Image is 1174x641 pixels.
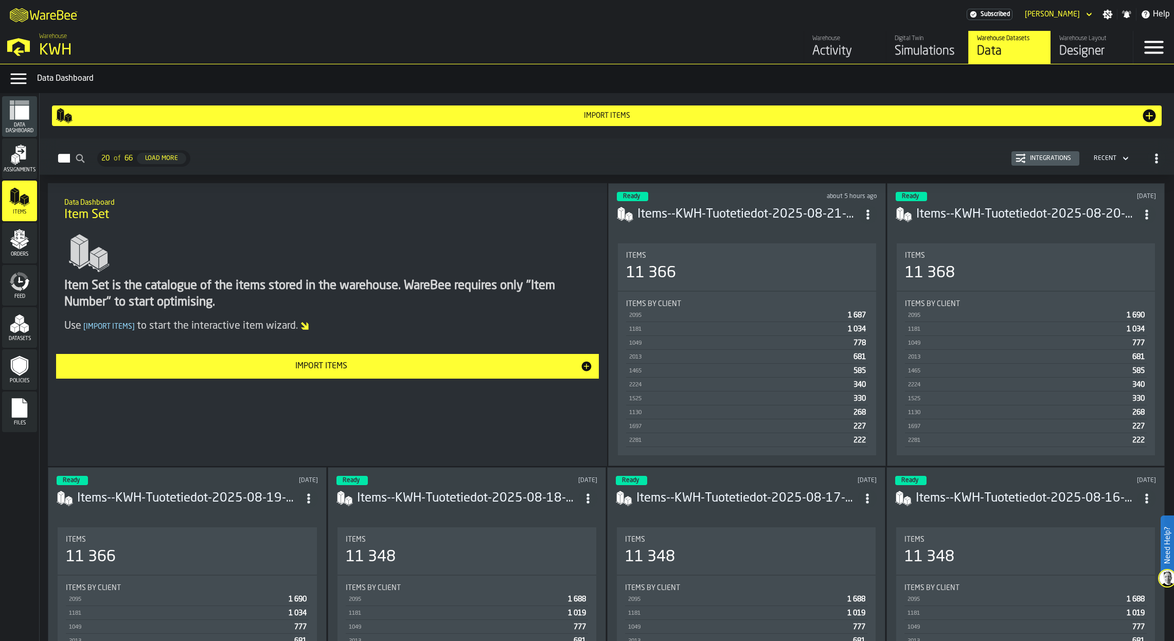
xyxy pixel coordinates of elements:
[66,620,308,634] div: StatList-item-1049
[905,300,1147,308] div: Title
[348,624,570,631] div: 1049
[616,476,647,485] div: status-3 2
[346,536,588,544] div: Title
[901,477,918,484] span: Ready
[132,323,135,330] span: ]
[636,490,858,507] h3: Items--KWH-Tuotetiedot-2025-08-17-040014.csv-2025-08-17
[977,35,1042,42] div: Warehouse Datasets
[907,326,1123,333] div: 1181
[905,322,1147,336] div: StatList-item-1181
[608,183,886,466] div: ItemListCard-DashboardItemContainer
[905,336,1147,350] div: StatList-item-1049
[1117,9,1136,20] label: button-toggle-Notifications
[905,419,1147,433] div: StatList-item-1697
[627,596,843,603] div: 2095
[847,596,865,603] span: 1 688
[348,610,564,617] div: 1181
[2,307,37,348] li: menu Datasets
[763,193,877,200] div: Updated: 21/08/2025, 4.07.29 Created: 21/08/2025, 4.05.35
[627,624,849,631] div: 1049
[905,405,1147,419] div: StatList-item-1130
[905,252,1147,260] div: Title
[68,624,290,631] div: 1049
[64,278,590,311] div: Item Set is the catalogue of the items stored in the warehouse. WareBee requires only "Item Numbe...
[905,378,1147,391] div: StatList-item-2224
[56,354,598,379] button: button-Import Items
[48,183,607,466] div: ItemListCard-
[2,294,37,299] span: Feed
[66,536,86,544] span: Items
[625,606,867,620] div: StatList-item-1181
[68,596,284,603] div: 2095
[626,252,646,260] span: Items
[907,437,1128,444] div: 2281
[2,96,37,137] li: menu Data Dashboard
[73,112,1141,120] div: Import Items
[895,476,927,485] div: status-3 2
[64,197,590,207] h2: Sub Title
[853,381,866,388] span: 340
[981,11,1010,18] span: Subscribed
[289,596,307,603] span: 1 690
[853,340,866,347] span: 778
[907,409,1128,416] div: 1130
[904,536,924,544] span: Items
[626,300,868,308] div: Title
[617,241,877,457] section: card-ItemSetDashboardCard
[1133,31,1174,64] label: button-toggle-Menu
[64,207,109,223] span: Item Set
[628,396,849,402] div: 1525
[1132,437,1145,444] span: 222
[137,153,186,164] button: button-Load More
[628,423,849,430] div: 1697
[907,368,1128,375] div: 1465
[905,300,960,308] span: Items by client
[968,31,1051,64] a: link-to-/wh/i/4fb45246-3b77-4bb5-b880-c337c3c5facb/data
[63,477,80,484] span: Ready
[853,395,866,402] span: 330
[1132,340,1145,347] span: 777
[39,33,67,40] span: Warehouse
[568,610,586,617] span: 1 019
[68,610,284,617] div: 1181
[1026,155,1075,162] div: Integrations
[637,206,859,223] h3: Items--KWH-Tuotetiedot-2025-08-21-040027.csv-2025-08-21
[967,9,1012,20] a: link-to-/wh/i/4fb45246-3b77-4bb5-b880-c337c3c5facb/settings/billing
[66,606,308,620] div: StatList-item-1181
[625,536,645,544] span: Items
[628,368,849,375] div: 1465
[1090,152,1131,165] div: DropdownMenuValue-4
[622,477,639,484] span: Ready
[847,610,865,617] span: 1 019
[967,9,1012,20] div: Menu Subscription
[626,336,868,350] div: StatList-item-1049
[907,423,1128,430] div: 1697
[625,620,867,634] div: StatList-item-1049
[853,423,866,430] span: 227
[1011,151,1079,166] button: button-Integrations
[905,364,1147,378] div: StatList-item-1465
[626,252,868,260] div: Title
[904,584,1147,592] div: Title
[2,349,37,390] li: menu Policies
[66,592,308,606] div: StatList-item-2095
[907,340,1128,347] div: 1049
[2,252,37,257] span: Orders
[977,43,1042,60] div: Data
[346,584,401,592] span: Items by client
[101,154,110,163] span: 20
[2,420,37,426] span: Files
[574,624,586,631] span: 777
[617,527,876,575] div: stat-Items
[626,405,868,419] div: StatList-item-1130
[626,350,868,364] div: StatList-item-2013
[2,122,37,134] span: Data Dashboard
[66,548,116,566] div: 11 366
[896,241,1156,457] section: card-ItemSetDashboardCard
[905,308,1147,322] div: StatList-item-2095
[625,584,867,592] div: Title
